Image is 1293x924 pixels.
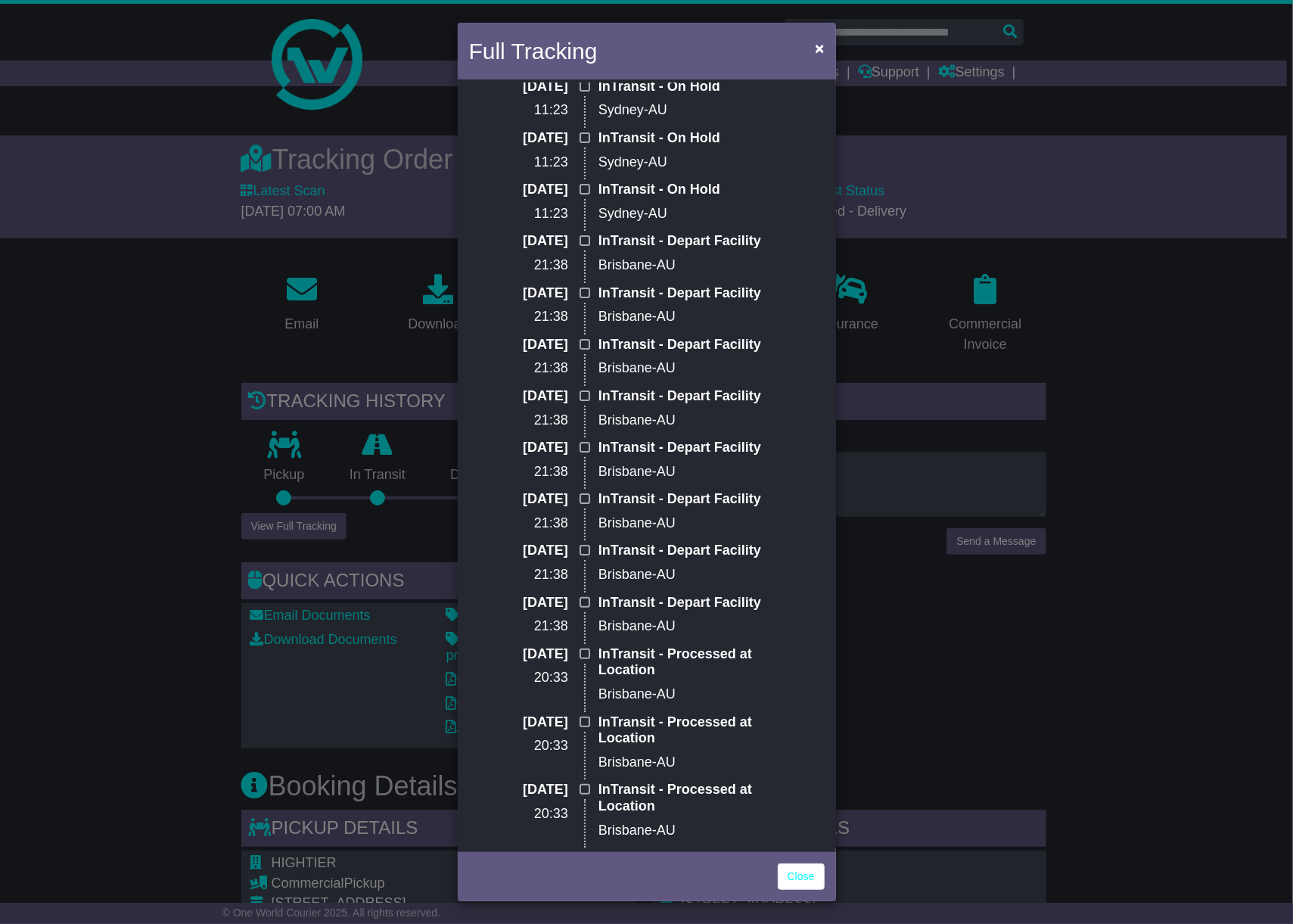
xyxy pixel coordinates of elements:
[598,543,807,559] p: InTransit - Depart Facility
[598,285,807,302] p: InTransit - Depart Facility
[486,102,567,119] p: 11:23
[598,567,807,583] p: Brisbane-AU
[486,515,567,532] p: 21:38
[486,440,567,456] p: [DATE]
[486,206,567,222] p: 11:23
[486,543,567,559] p: [DATE]
[598,130,807,147] p: InTransit - On Hold
[598,182,807,198] p: InTransit - On Hold
[486,257,567,274] p: 21:38
[598,686,807,703] p: Brisbane-AU
[486,714,567,731] p: [DATE]
[598,79,807,95] p: InTransit - On Hold
[598,646,807,679] p: InTransit - Processed at Location
[598,714,807,747] p: InTransit - Processed at Location
[486,233,567,250] p: [DATE]
[778,863,825,890] a: Close
[486,782,567,798] p: [DATE]
[598,102,807,119] p: Sydney-AU
[486,309,567,325] p: 21:38
[486,806,567,823] p: 20:33
[598,257,807,274] p: Brisbane-AU
[486,595,567,611] p: [DATE]
[486,360,567,377] p: 21:38
[598,154,807,171] p: Sydney-AU
[486,79,567,95] p: [DATE]
[486,337,567,353] p: [DATE]
[598,464,807,481] p: Brisbane-AU
[486,182,567,198] p: [DATE]
[598,412,807,429] p: Brisbane-AU
[486,646,567,663] p: [DATE]
[486,285,567,302] p: [DATE]
[598,388,807,405] p: InTransit - Depart Facility
[486,567,567,583] p: 21:38
[469,34,598,68] h4: Full Tracking
[486,491,567,508] p: [DATE]
[807,33,831,64] button: Close
[598,309,807,325] p: Brisbane-AU
[486,154,567,171] p: 11:23
[598,206,807,222] p: Sydney-AU
[598,782,807,814] p: InTransit - Processed at Location
[598,491,807,508] p: InTransit - Depart Facility
[598,360,807,377] p: Brisbane-AU
[486,670,567,686] p: 20:33
[486,412,567,429] p: 21:38
[598,233,807,250] p: InTransit - Depart Facility
[598,337,807,353] p: InTransit - Depart Facility
[486,388,567,405] p: [DATE]
[598,618,807,635] p: Brisbane-AU
[486,738,567,754] p: 20:33
[486,130,567,147] p: [DATE]
[598,515,807,532] p: Brisbane-AU
[815,39,824,57] span: ×
[598,823,807,839] p: Brisbane-AU
[598,754,807,771] p: Brisbane-AU
[486,464,567,481] p: 21:38
[598,440,807,456] p: InTransit - Depart Facility
[486,618,567,635] p: 21:38
[598,595,807,611] p: InTransit - Depart Facility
